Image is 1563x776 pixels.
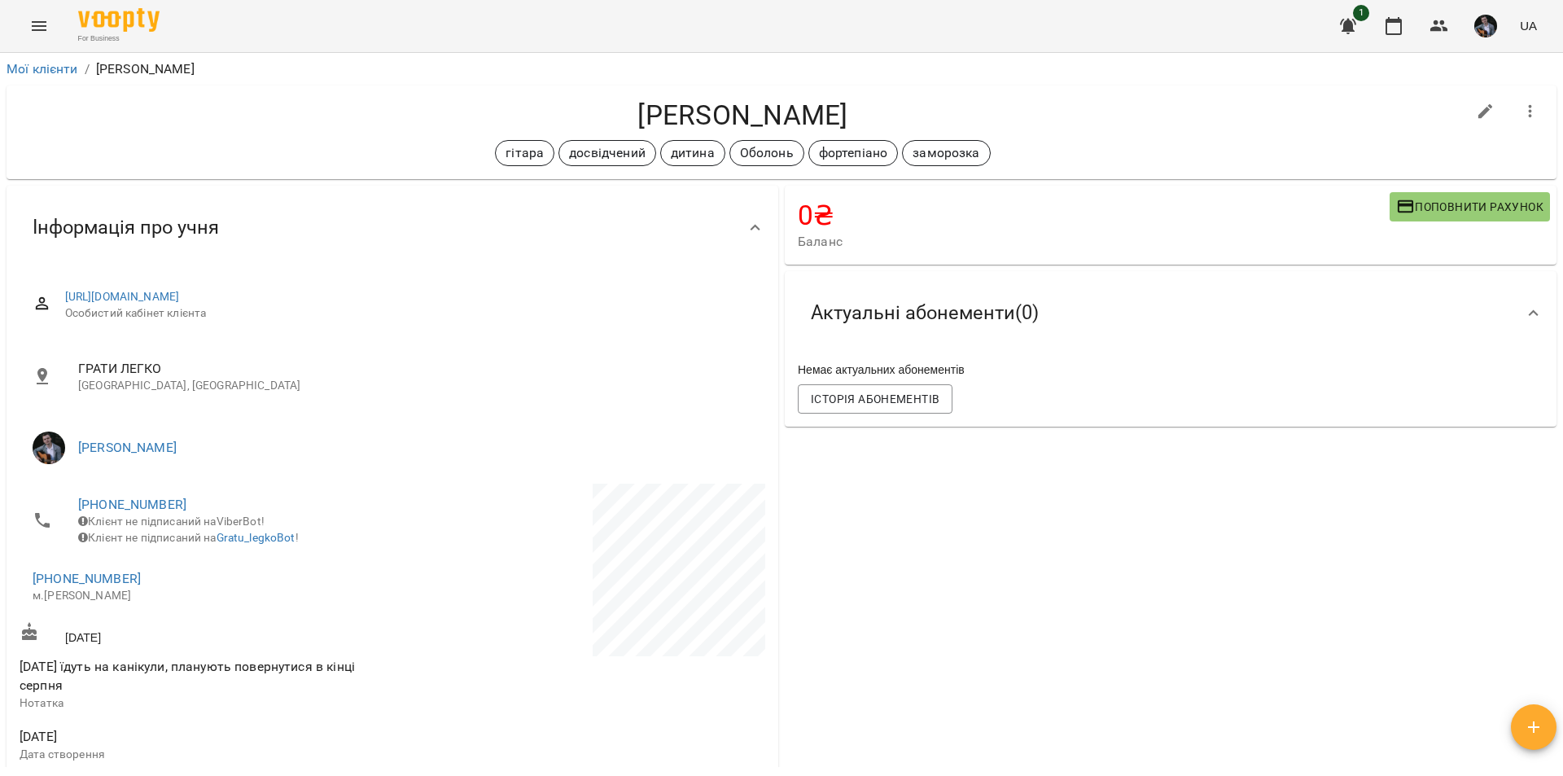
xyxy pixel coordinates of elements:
[808,140,898,166] div: фортепіано
[740,143,794,163] p: Оболонь
[96,59,195,79] p: [PERSON_NAME]
[7,59,1556,79] nav: breadcrumb
[78,531,299,544] span: Клієнт не підписаний на !
[660,140,725,166] div: дитина
[33,571,141,586] a: [PHONE_NUMBER]
[78,440,177,455] a: [PERSON_NAME]
[20,695,389,712] p: Нотатка
[78,378,752,394] p: [GEOGRAPHIC_DATA], [GEOGRAPHIC_DATA]
[902,140,990,166] div: заморозка
[795,358,1547,381] div: Немає актуальних абонементів
[506,143,544,163] p: гітара
[671,143,715,163] p: дитина
[1353,5,1369,21] span: 1
[7,61,78,77] a: Мої клієнти
[1390,192,1550,221] button: Поповнити рахунок
[798,232,1390,252] span: Баланс
[1474,15,1497,37] img: d409717b2cc07cfe90b90e756120502c.jpg
[1520,17,1537,34] span: UA
[33,432,65,464] img: Олексій КОЧЕТОВ
[217,531,296,544] a: Gratu_legkoBot
[1396,197,1543,217] span: Поповнити рахунок
[33,588,376,604] p: м.[PERSON_NAME]
[78,8,160,32] img: Voopty Logo
[798,384,952,414] button: Історія абонементів
[78,497,186,512] a: [PHONE_NUMBER]
[85,59,90,79] li: /
[20,659,355,694] span: [DATE] їдуть на канікули, планують повернутися в кінці серпня
[20,727,389,747] span: [DATE]
[785,271,1556,355] div: Актуальні абонементи(0)
[729,140,804,166] div: Оболонь
[78,359,752,379] span: ГРАТИ ЛЕГКО
[1513,11,1543,41] button: UA
[558,140,656,166] div: досвідчений
[798,199,1390,232] h4: 0 ₴
[811,300,1039,326] span: Актуальні абонементи ( 0 )
[569,143,646,163] p: досвідчений
[65,305,752,322] span: Особистий кабінет клієнта
[495,140,554,166] div: гітара
[65,290,180,303] a: [URL][DOMAIN_NAME]
[16,619,392,649] div: [DATE]
[20,99,1466,132] h4: [PERSON_NAME]
[78,515,265,528] span: Клієнт не підписаний на ViberBot!
[7,186,778,270] div: Інформація про учня
[20,747,389,763] p: Дата створення
[78,33,160,44] span: For Business
[819,143,887,163] p: фортепіано
[913,143,979,163] p: заморозка
[811,389,939,409] span: Історія абонементів
[20,7,59,46] button: Menu
[33,215,219,240] span: Інформація про учня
